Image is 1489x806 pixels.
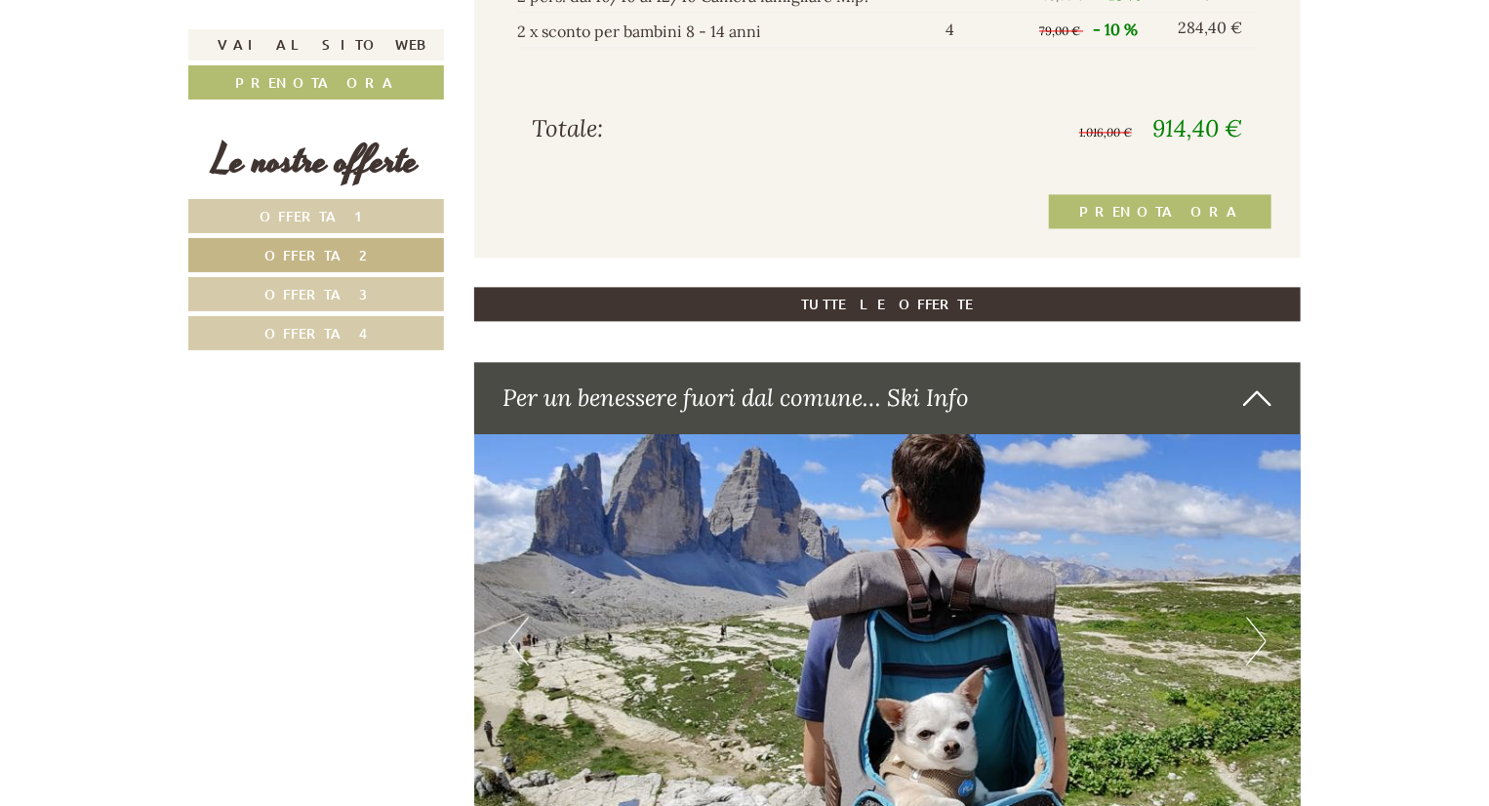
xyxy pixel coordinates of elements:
[1079,125,1132,140] span: 1.016,00 €
[474,287,1302,321] a: TUTTE LE OFFERTE
[474,362,1302,434] div: Per un benessere fuori dal comune… Ski Info
[1170,13,1257,48] td: 284,40 €
[261,207,373,225] span: Offerta 1
[1093,20,1138,39] span: - 10 %
[518,13,939,48] td: 2 x sconto per bambini 8 - 14 anni
[188,65,444,100] a: Prenota ora
[518,112,888,145] div: Totale:
[1049,194,1271,228] a: Prenota ora
[508,617,529,665] button: Previous
[1152,113,1242,143] span: 914,40 €
[938,13,1031,48] td: 4
[1039,23,1080,38] span: 79,00 €
[188,134,444,189] div: Le nostre offerte
[188,29,444,60] a: Vai al sito web
[264,285,368,303] span: Offerta 3
[265,246,368,264] span: Offerta 2
[1246,617,1267,665] button: Next
[264,324,368,343] span: Offerta 4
